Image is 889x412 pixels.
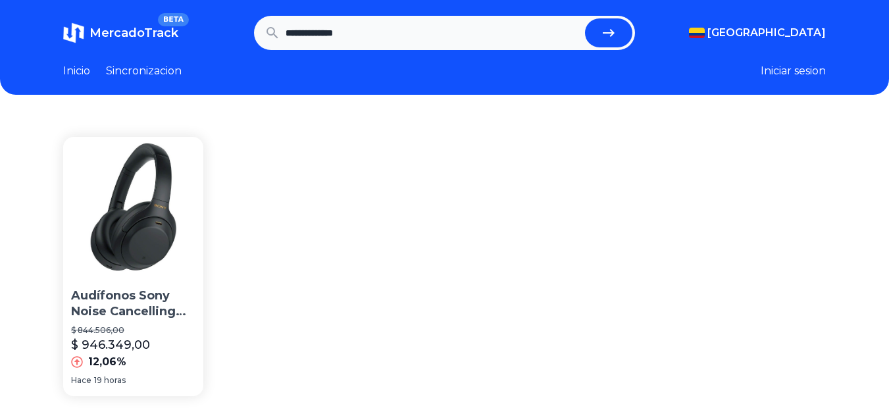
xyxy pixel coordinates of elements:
span: Hace [71,375,91,386]
p: $ 946.349,00 [71,336,150,354]
a: MercadoTrackBETA [63,22,178,43]
img: MercadoTrack [63,22,84,43]
button: Iniciar sesion [761,63,826,79]
img: Audífonos Sony Noise Cancelling Bluetooth Hi-res Wh-1000xm4 [63,137,203,277]
p: 12,06% [88,354,126,370]
a: Sincronizacion [106,63,182,79]
p: $ 844.506,00 [71,325,195,336]
a: Audífonos Sony Noise Cancelling Bluetooth Hi-res Wh-1000xm4Audífonos Sony Noise Cancelling Blueto... [63,137,203,396]
span: MercadoTrack [89,26,178,40]
img: Colombia [689,28,705,38]
a: Inicio [63,63,90,79]
span: [GEOGRAPHIC_DATA] [707,25,826,41]
span: 19 horas [94,375,126,386]
span: BETA [158,13,189,26]
button: [GEOGRAPHIC_DATA] [689,25,826,41]
p: Audífonos Sony Noise Cancelling Bluetooth Hi-res Wh-1000xm4 [71,288,195,321]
